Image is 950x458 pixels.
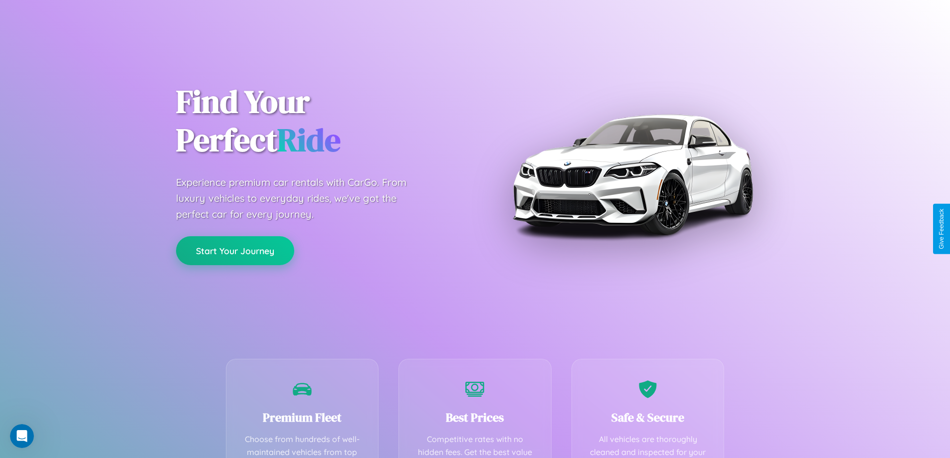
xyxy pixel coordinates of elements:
h3: Best Prices [414,409,536,426]
h3: Safe & Secure [587,409,709,426]
iframe: Intercom live chat [10,424,34,448]
h1: Find Your Perfect [176,83,460,159]
span: Ride [277,118,341,161]
h3: Premium Fleet [241,409,364,426]
p: Experience premium car rentals with CarGo. From luxury vehicles to everyday rides, we've got the ... [176,174,425,222]
div: Give Feedback [938,209,945,249]
img: Premium BMW car rental vehicle [508,50,757,299]
button: Start Your Journey [176,236,294,265]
